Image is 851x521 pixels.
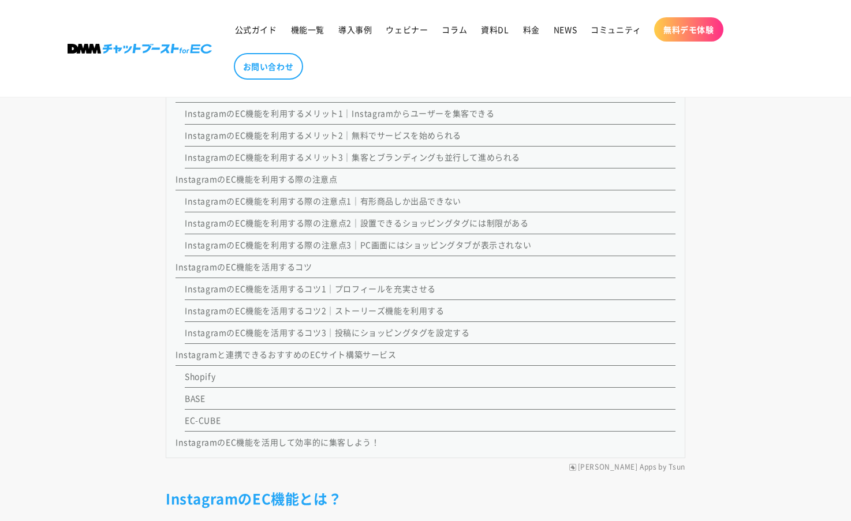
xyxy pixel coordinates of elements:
[435,17,474,42] a: コラム
[235,24,277,35] span: 公式ガイド
[176,436,379,448] a: InstagramのEC機能を活用して効率的に集客しよう！
[669,463,685,472] a: Tsun
[185,107,495,119] a: InstagramのEC機能を利用するメリット1｜Instagramからユーザーを集客できる
[185,305,445,316] a: InstagramのEC機能を活用するコツ2｜ストーリーズ機能を利用する
[291,24,324,35] span: 機能一覧
[331,17,379,42] a: 導入事例
[584,17,648,42] a: コミュニティ
[185,151,520,163] a: InstagramのEC機能を利用するメリット3｜集客とブランディングも並行して進められる
[176,261,312,272] a: InstagramのEC機能を活用するコツ
[547,17,584,42] a: NEWS
[474,17,516,42] a: 資料DL
[185,327,469,338] a: InstagramのEC機能を活用するコツ3｜投稿にショッピングタグを設定する
[338,24,372,35] span: 導入事例
[442,24,467,35] span: コラム
[228,17,284,42] a: 公式ガイド
[176,348,397,360] a: Instagramと連携できるおすすめのECサイト構築サービス
[68,44,212,54] img: 株式会社DMM Boost
[185,414,221,426] a: EC-CUBE
[516,17,547,42] a: 料金
[185,195,461,207] a: InstagramのEC機能を利用する際の注意点1｜有形商品しか出品できない
[379,17,435,42] a: ウェビナー
[185,392,205,404] a: BASE
[284,17,331,42] a: 機能一覧
[658,463,666,472] span: by
[176,173,337,185] a: InstagramのEC機能を利用する際の注意点
[185,129,461,141] a: InstagramのEC機能を利用するメリット2｜無料でサービスを始められる
[654,17,723,42] a: 無料デモ体験
[166,489,685,507] h2: InstagramのEC機能とは？
[234,53,303,80] a: お問い合わせ
[185,283,436,294] a: InstagramのEC機能を活用するコツ1｜プロフィールを充実させる
[185,370,215,382] a: Shopify
[523,24,540,35] span: 料金
[185,217,529,228] a: InstagramのEC機能を利用する際の注意点2｜設置できるショッピングタグには制限がある
[569,464,576,471] img: RuffRuff Apps
[554,24,577,35] span: NEWS
[243,61,294,72] span: お問い合わせ
[663,24,714,35] span: 無料デモ体験
[386,24,428,35] span: ウェビナー
[481,24,509,35] span: 資料DL
[578,463,657,472] a: [PERSON_NAME] Apps
[185,239,531,250] a: InstagramのEC機能を利用する際の注意点3｜PC画面にはショッピングタブが表示されない
[591,24,641,35] span: コミュニティ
